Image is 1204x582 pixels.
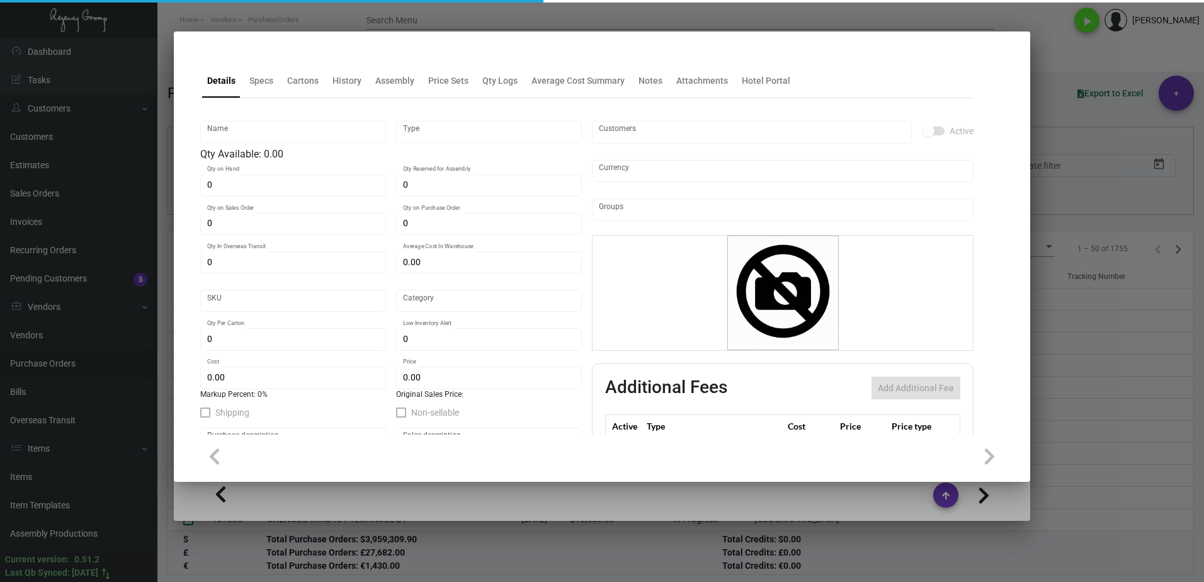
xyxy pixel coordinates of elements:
span: Active [950,123,974,139]
div: Attachments [676,74,728,88]
th: Price [837,415,889,437]
div: Cartons [287,74,319,88]
div: Notes [639,74,662,88]
h2: Additional Fees [605,377,727,399]
div: Details [207,74,236,88]
div: Current version: [5,553,69,566]
th: Active [606,415,644,437]
div: Average Cost Summary [531,74,625,88]
span: Shipping [215,405,249,420]
span: Add Additional Fee [878,383,954,393]
div: 0.51.2 [74,553,99,566]
th: Cost [785,415,836,437]
div: Qty Available: 0.00 [200,147,582,162]
button: Add Additional Fee [872,377,960,399]
div: Price Sets [428,74,469,88]
div: Qty Logs [482,74,518,88]
div: Hotel Portal [742,74,790,88]
div: Assembly [375,74,414,88]
div: Specs [249,74,273,88]
input: Add new.. [599,127,906,137]
input: Add new.. [599,205,967,215]
th: Type [644,415,785,437]
div: History [332,74,361,88]
div: Last Qb Synced: [DATE] [5,566,98,579]
th: Price type [889,415,945,437]
span: Non-sellable [411,405,459,420]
